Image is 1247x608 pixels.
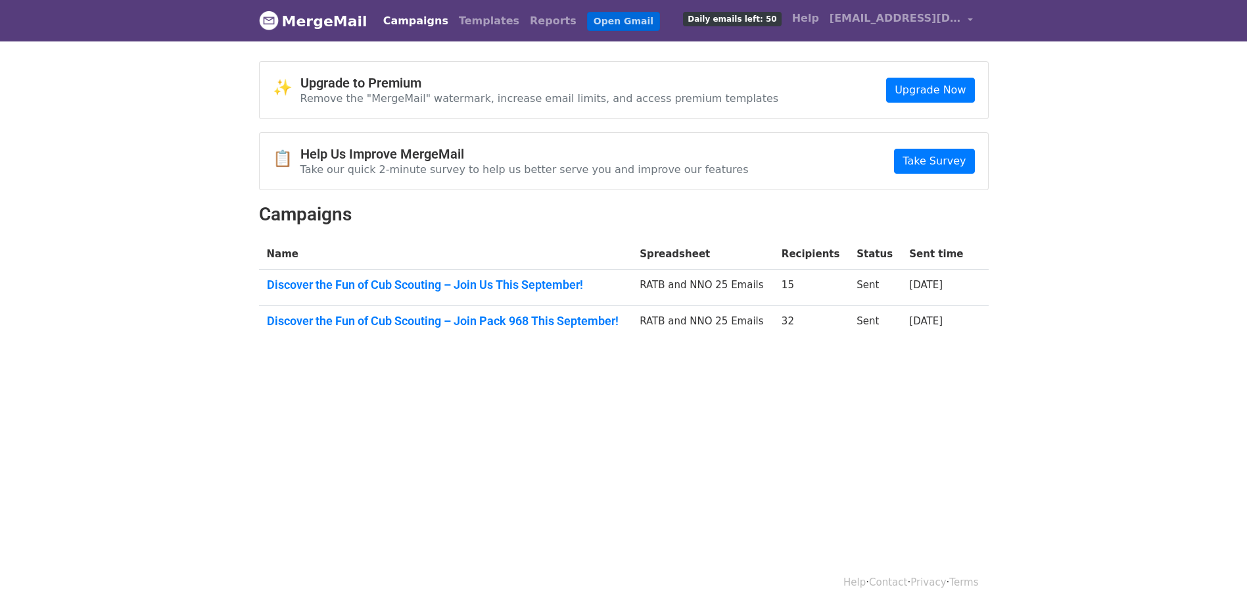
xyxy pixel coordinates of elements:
[774,270,849,306] td: 15
[587,12,660,31] a: Open Gmail
[259,7,367,35] a: MergeMail
[300,91,779,105] p: Remove the "MergeMail" watermark, increase email limits, and access premium templates
[774,239,849,270] th: Recipients
[774,305,849,341] td: 32
[300,146,749,162] h4: Help Us Improve MergeMail
[267,278,624,292] a: Discover the Fun of Cub Scouting – Join Us This September!
[454,8,525,34] a: Templates
[910,576,946,588] a: Privacy
[894,149,974,174] a: Take Survey
[632,305,774,341] td: RATB and NNO 25 Emails
[300,75,779,91] h4: Upgrade to Premium
[849,239,901,270] th: Status
[949,576,978,588] a: Terms
[632,239,774,270] th: Spreadsheet
[678,5,786,32] a: Daily emails left: 50
[632,270,774,306] td: RATB and NNO 25 Emails
[869,576,907,588] a: Contact
[849,305,901,341] td: Sent
[830,11,961,26] span: [EMAIL_ADDRESS][DOMAIN_NAME]
[849,270,901,306] td: Sent
[824,5,978,36] a: [EMAIL_ADDRESS][DOMAIN_NAME]
[525,8,582,34] a: Reports
[273,78,300,97] span: ✨
[886,78,974,103] a: Upgrade Now
[267,314,624,328] a: Discover the Fun of Cub Scouting – Join Pack 968 This September!
[843,576,866,588] a: Help
[378,8,454,34] a: Campaigns
[901,239,972,270] th: Sent time
[683,12,781,26] span: Daily emails left: 50
[787,5,824,32] a: Help
[259,203,989,226] h2: Campaigns
[909,315,943,327] a: [DATE]
[259,11,279,30] img: MergeMail logo
[259,239,632,270] th: Name
[1181,545,1247,608] iframe: Chat Widget
[273,149,300,168] span: 📋
[300,163,749,176] p: Take our quick 2-minute survey to help us better serve you and improve our features
[909,279,943,291] a: [DATE]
